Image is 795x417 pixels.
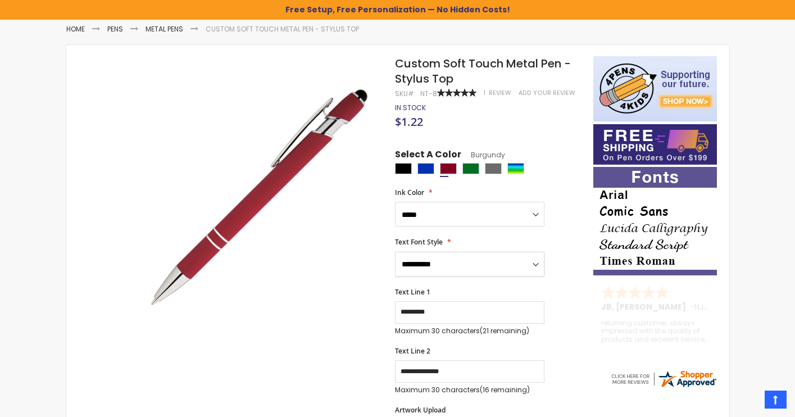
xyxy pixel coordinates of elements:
p: Maximum 30 characters [395,327,544,336]
div: Blue [417,163,434,174]
span: Ink Color [395,188,424,197]
span: (16 remaining) [480,385,530,395]
div: 100% [437,89,476,97]
div: Grey [485,163,502,174]
span: Burgundy [461,150,505,160]
span: Text Line 1 [395,287,430,297]
div: Burgundy [440,163,457,174]
a: 4pens.com certificate URL [610,382,717,391]
img: 4pens.com widget logo [610,369,717,389]
img: font-personalization-examples [593,167,717,275]
span: $1.22 [395,114,423,129]
a: Top [765,391,787,409]
span: Text Font Style [395,237,443,247]
span: NJ [694,301,708,312]
div: Assorted [507,163,524,174]
span: Select A Color [395,148,461,164]
strong: SKU [395,89,416,98]
p: Maximum 30 characters [395,386,544,395]
span: Custom Soft Touch Metal Pen - Stylus Top [395,56,571,87]
div: Green [462,163,479,174]
a: Home [66,24,85,34]
a: 1 Review [484,89,513,97]
div: NT-8 [420,89,437,98]
a: Metal Pens [146,24,183,34]
img: 4pens 4 kids [593,56,717,121]
img: Free shipping on orders over $199 [593,124,717,165]
span: - , [690,301,788,312]
div: Black [395,163,412,174]
span: In stock [395,103,426,112]
span: Review [489,89,511,97]
span: 1 [484,89,485,97]
span: (21 remaining) [480,326,529,336]
span: Artwork Upload [395,405,446,415]
span: JB, [PERSON_NAME] [601,301,690,312]
span: Text Line 2 [395,346,430,356]
div: returning customer, always impressed with the quality of products and excelent service, will retu... [601,319,710,343]
div: Availability [395,103,426,112]
a: Pens [107,24,123,34]
li: Custom Soft Touch Metal Pen - Stylus Top [206,25,359,34]
img: regal_rubber_red_n_3_1_2.jpg [124,72,380,329]
a: Add Your Review [519,89,575,97]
